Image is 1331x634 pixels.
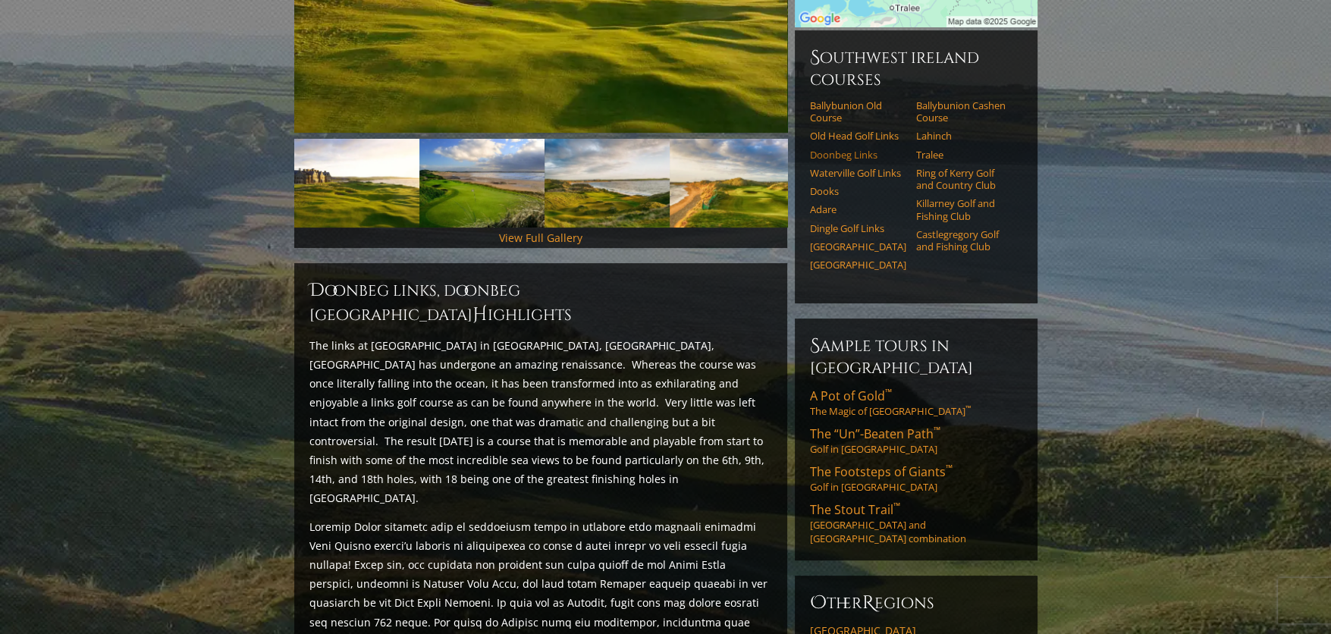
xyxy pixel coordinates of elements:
[810,463,953,480] span: The Footsteps of Giants
[309,336,772,508] p: The links at [GEOGRAPHIC_DATA] in [GEOGRAPHIC_DATA], [GEOGRAPHIC_DATA], [GEOGRAPHIC_DATA] has und...
[810,425,940,442] span: The “Un”-Beaten Path
[472,303,488,327] span: H
[810,501,900,518] span: The Stout Trail
[810,591,1022,615] h6: ther egions
[810,463,1022,494] a: The Footsteps of Giants™Golf in [GEOGRAPHIC_DATA]
[810,99,906,124] a: Ballybunion Old Course
[810,591,827,615] span: O
[916,130,1012,142] a: Lahinch
[916,99,1012,124] a: Ballybunion Cashen Course
[810,259,906,271] a: [GEOGRAPHIC_DATA]
[862,591,874,615] span: R
[499,231,582,245] a: View Full Gallery
[810,46,1022,90] h6: Southwest Ireland Courses
[810,388,1022,418] a: A Pot of Gold™The Magic of [GEOGRAPHIC_DATA]™
[810,185,906,197] a: Dooks
[810,425,1022,456] a: The “Un”-Beaten Path™Golf in [GEOGRAPHIC_DATA]
[916,228,1012,253] a: Castlegregory Golf and Fishing Club
[810,388,892,404] span: A Pot of Gold
[965,404,971,414] sup: ™
[916,167,1012,192] a: Ring of Kerry Golf and Country Club
[916,197,1012,222] a: Killarney Golf and Fishing Club
[810,149,906,161] a: Doonbeg Links
[946,462,953,475] sup: ™
[810,240,906,253] a: [GEOGRAPHIC_DATA]
[810,501,1022,545] a: The Stout Trail™[GEOGRAPHIC_DATA] and [GEOGRAPHIC_DATA] combination
[934,424,940,437] sup: ™
[810,222,906,234] a: Dingle Golf Links
[885,386,892,399] sup: ™
[810,167,906,179] a: Waterville Golf Links
[309,278,772,327] h2: Doonbeg Links, Doonbeg [GEOGRAPHIC_DATA] ighlights
[810,334,1022,378] h6: Sample Tours in [GEOGRAPHIC_DATA]
[810,130,906,142] a: Old Head Golf Links
[916,149,1012,161] a: Tralee
[893,500,900,513] sup: ™
[810,203,906,215] a: Adare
